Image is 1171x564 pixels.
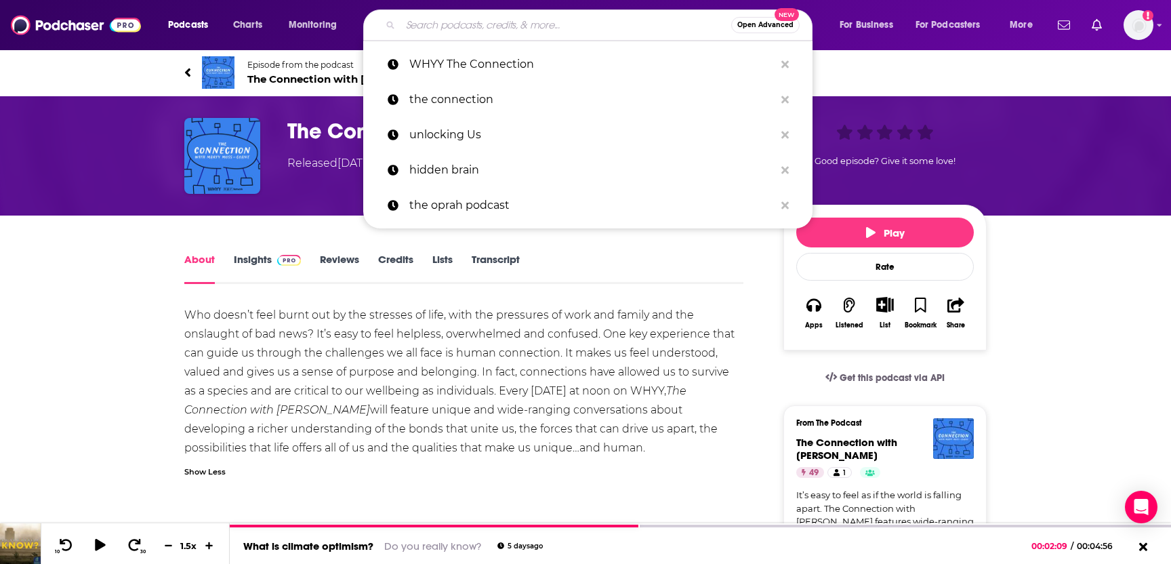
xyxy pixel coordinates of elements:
[287,155,373,172] div: Released [DATE]
[289,16,337,35] span: Monitoring
[320,253,359,284] a: Reviews
[432,253,453,284] a: Lists
[1031,541,1071,551] span: 00:02:09
[472,253,520,284] a: Transcript
[11,12,141,38] img: Podchaser - Follow, Share and Rate Podcasts
[836,321,863,329] div: Listened
[1010,16,1033,35] span: More
[409,153,775,188] p: hidden brain
[815,361,956,395] a: Get this podcast via API
[933,418,974,459] img: The Connection with Marty Moss-Coane
[409,188,775,223] p: the oprah podcast
[376,9,825,41] div: Search podcasts, credits, & more...
[1125,491,1157,523] div: Open Intercom Messenger
[831,288,867,338] button: Listened
[123,538,148,555] button: 30
[52,538,78,555] button: 10
[184,118,260,194] img: The Connection with Marty Moss-Coane: Trailer
[1143,10,1153,21] svg: Add a profile image
[1073,541,1126,551] span: 00:04:56
[796,489,974,542] a: It’s easy to feel as if the world is falling apart. The Connection with [PERSON_NAME] features wi...
[363,117,813,153] a: unlocking Us
[287,118,762,144] h1: The Connection with Marty Moss-Coane: Trailer
[1071,541,1073,551] span: /
[1052,14,1075,37] a: Show notifications dropdown
[796,436,897,462] a: The Connection with Marty Moss-Coane
[903,288,938,338] button: Bookmark
[184,253,215,284] a: About
[830,14,910,36] button: open menu
[947,321,965,329] div: Share
[840,372,945,384] span: Get this podcast via API
[796,253,974,281] div: Rate
[247,60,481,70] span: Episode from the podcast
[55,549,60,555] span: 10
[737,22,794,28] span: Open Advanced
[866,226,905,239] span: Play
[1124,10,1153,40] img: User Profile
[400,14,731,36] input: Search podcasts, credits, & more...
[243,540,373,552] a: What is climate optimism?
[796,467,824,478] a: 49
[363,47,813,82] a: WHYY The Connection
[796,288,831,338] button: Apps
[184,56,987,89] a: The Connection with Marty Moss-CoaneEpisode from the podcastThe Connection with [PERSON_NAME]49
[796,418,963,428] h3: From The Podcast
[840,16,893,35] span: For Business
[277,255,301,266] img: Podchaser Pro
[378,253,413,284] a: Credits
[224,14,270,36] a: Charts
[805,321,823,329] div: Apps
[809,466,819,480] span: 49
[178,540,201,551] div: 1.5 x
[1000,14,1050,36] button: open menu
[1124,10,1153,40] span: Logged in as Rbaldwin
[796,218,974,247] button: Play
[202,56,234,89] img: The Connection with Marty Moss-Coane
[159,14,226,36] button: open menu
[775,8,799,21] span: New
[363,153,813,188] a: hidden brain
[916,16,981,35] span: For Podcasters
[731,17,800,33] button: Open AdvancedNew
[140,549,146,555] span: 30
[871,297,899,312] button: Show More Button
[1124,10,1153,40] button: Show profile menu
[905,321,937,329] div: Bookmark
[409,117,775,153] p: unlocking Us
[168,16,208,35] span: Podcasts
[363,82,813,117] a: the connection
[233,16,262,35] span: Charts
[1086,14,1107,37] a: Show notifications dropdown
[907,14,1000,36] button: open menu
[247,73,481,85] span: The Connection with [PERSON_NAME]
[279,14,354,36] button: open menu
[843,466,846,480] span: 1
[939,288,974,338] button: Share
[384,540,481,552] a: Do you really know?
[815,156,956,166] span: Good episode? Give it some love!
[867,288,903,338] div: Show More ButtonList
[497,542,543,550] div: 5 days ago
[184,306,743,458] div: Who doesn’t feel burnt out by the stresses of life, with the pressures of work and family and the...
[409,82,775,117] p: the connection
[796,436,897,462] span: The Connection with [PERSON_NAME]
[363,188,813,223] a: the oprah podcast
[234,253,301,284] a: InsightsPodchaser Pro
[409,47,775,82] p: WHYY The Connection
[827,467,852,478] a: 1
[880,321,890,329] div: List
